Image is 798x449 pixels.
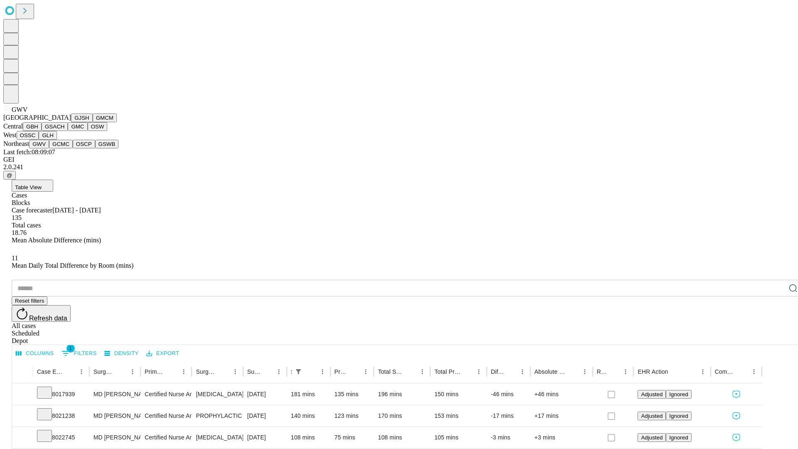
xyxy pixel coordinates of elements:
[638,433,666,442] button: Adjusted
[115,366,127,377] button: Sort
[291,405,326,427] div: 140 mins
[579,366,591,377] button: Menu
[491,427,526,448] div: -3 mins
[68,122,87,131] button: GMC
[12,229,27,236] span: 18.76
[3,114,71,121] span: [GEOGRAPHIC_DATA]
[261,366,273,377] button: Sort
[102,347,141,360] button: Density
[12,296,47,305] button: Reset filters
[641,434,663,441] span: Adjusted
[335,405,370,427] div: 123 mins
[94,384,136,405] div: MD [PERSON_NAME] [PERSON_NAME] Md
[37,427,85,448] div: 8022745
[12,207,52,214] span: Case forecaster
[378,427,426,448] div: 108 mins
[76,366,87,377] button: Menu
[416,366,428,377] button: Menu
[491,405,526,427] div: -17 mins
[434,368,461,375] div: Total Predicted Duration
[145,384,187,405] div: Certified Nurse Anesthetist
[473,366,485,377] button: Menu
[15,298,44,304] span: Reset filters
[196,384,239,405] div: [MEDICAL_DATA] RADIAL HEAD
[434,405,483,427] div: 153 mins
[73,140,95,148] button: OSCP
[360,366,372,377] button: Menu
[641,413,663,419] span: Adjusted
[14,347,56,360] button: Select columns
[12,305,71,322] button: Refresh data
[638,390,666,399] button: Adjusted
[7,172,12,178] span: @
[378,384,426,405] div: 196 mins
[66,344,75,353] span: 1
[12,222,41,229] span: Total cases
[52,207,101,214] span: [DATE] - [DATE]
[597,368,608,375] div: Resolved in EHR
[405,366,416,377] button: Sort
[638,368,668,375] div: EHR Action
[17,131,39,140] button: OSSC
[715,368,736,375] div: Comments
[620,366,631,377] button: Menu
[293,366,304,377] div: 1 active filter
[39,131,57,140] button: GLH
[29,140,49,148] button: GWV
[461,366,473,377] button: Sort
[94,427,136,448] div: MD [PERSON_NAME] [PERSON_NAME] Md
[534,427,589,448] div: +3 mins
[88,122,108,131] button: OSW
[534,405,589,427] div: +17 mins
[669,366,681,377] button: Sort
[3,123,23,130] span: Central
[697,366,709,377] button: Menu
[317,366,328,377] button: Menu
[59,347,99,360] button: Show filters
[166,366,178,377] button: Sort
[29,315,67,322] span: Refresh data
[37,405,85,427] div: 8021238
[37,368,63,375] div: Case Epic Id
[348,366,360,377] button: Sort
[3,156,795,163] div: GEI
[434,384,483,405] div: 150 mins
[378,368,404,375] div: Total Scheduled Duration
[748,366,760,377] button: Menu
[534,368,566,375] div: Absolute Difference
[16,431,29,445] button: Expand
[335,368,348,375] div: Predicted In Room Duration
[305,366,317,377] button: Sort
[491,368,504,375] div: Difference
[37,384,85,405] div: 8017939
[229,366,241,377] button: Menu
[12,106,27,113] span: GWV
[3,131,17,138] span: West
[218,366,229,377] button: Sort
[247,427,283,448] div: [DATE]
[505,366,517,377] button: Sort
[335,384,370,405] div: 135 mins
[12,214,22,221] span: 135
[3,171,16,180] button: @
[736,366,748,377] button: Sort
[534,384,589,405] div: +46 mins
[273,366,285,377] button: Menu
[517,366,528,377] button: Menu
[291,368,292,375] div: Scheduled In Room Duration
[666,412,691,420] button: Ignored
[291,384,326,405] div: 181 mins
[144,347,181,360] button: Export
[16,387,29,402] button: Expand
[178,366,190,377] button: Menu
[669,391,688,397] span: Ignored
[293,366,304,377] button: Show filters
[145,427,187,448] div: Certified Nurse Anesthetist
[196,368,217,375] div: Surgery Name
[491,384,526,405] div: -46 mins
[93,113,117,122] button: GMCM
[247,384,283,405] div: [DATE]
[641,391,663,397] span: Adjusted
[3,140,29,147] span: Northeast
[71,113,93,122] button: GJSH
